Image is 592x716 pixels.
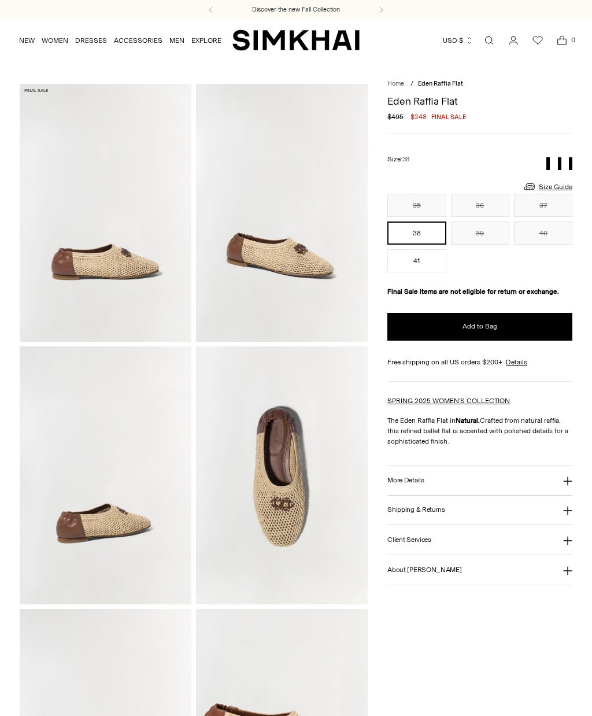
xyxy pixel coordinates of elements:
[387,79,572,89] nav: breadcrumbs
[42,28,68,53] a: WOMEN
[196,346,368,604] img: Eden Raffia Flat
[387,466,572,495] button: More Details
[252,5,340,14] a: Discover the new Fall Collection
[387,313,572,341] button: Add to Bag
[387,287,559,296] strong: Final Sale items are not eligible for return or exchange.
[114,28,162,53] a: ACCESSORIES
[387,397,510,405] a: SPRING 2025 WOMEN'S COLLECTION
[568,35,578,45] span: 0
[478,29,501,52] a: Open search modal
[506,357,527,367] a: Details
[387,222,446,245] button: 38
[387,249,446,272] button: 41
[526,29,549,52] a: Wishlist
[387,566,461,574] h3: About [PERSON_NAME]
[514,194,572,217] button: 37
[191,28,221,53] a: EXPLORE
[550,29,573,52] a: Open cart modal
[456,416,480,425] strong: Natural.
[387,525,572,555] button: Client Services
[387,96,572,106] h1: Eden Raffia Flat
[523,179,572,194] a: Size Guide
[462,322,497,331] span: Add to Bag
[387,80,404,87] a: Home
[410,79,413,89] div: /
[387,112,404,122] s: $495
[387,555,572,585] button: About [PERSON_NAME]
[451,194,509,217] button: 36
[502,29,525,52] a: Go to the account page
[19,28,35,53] a: NEW
[387,496,572,525] button: Shipping & Returns
[387,506,445,514] h3: Shipping & Returns
[387,154,409,165] label: Size:
[169,28,184,53] a: MEN
[75,28,107,53] a: DRESSES
[387,357,572,367] div: Free shipping on all US orders $200+
[20,84,191,342] img: Eden Raffia Flat
[232,29,360,51] a: SIMKHAI
[514,222,572,245] button: 40
[443,28,473,53] button: USD $
[387,415,572,446] p: The Eden Raffia Flat in Crafted from natural raffia, this refined ballet flat is accented with po...
[196,84,368,342] img: Eden Raffia Flat
[387,477,424,484] h3: More Details
[402,156,409,163] span: 38
[387,536,431,544] h3: Client Services
[418,80,463,87] span: Eden Raffia Flat
[387,194,446,217] button: 35
[20,346,191,604] img: Eden Raffia Flat
[410,112,427,122] span: $248
[451,222,509,245] button: 39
